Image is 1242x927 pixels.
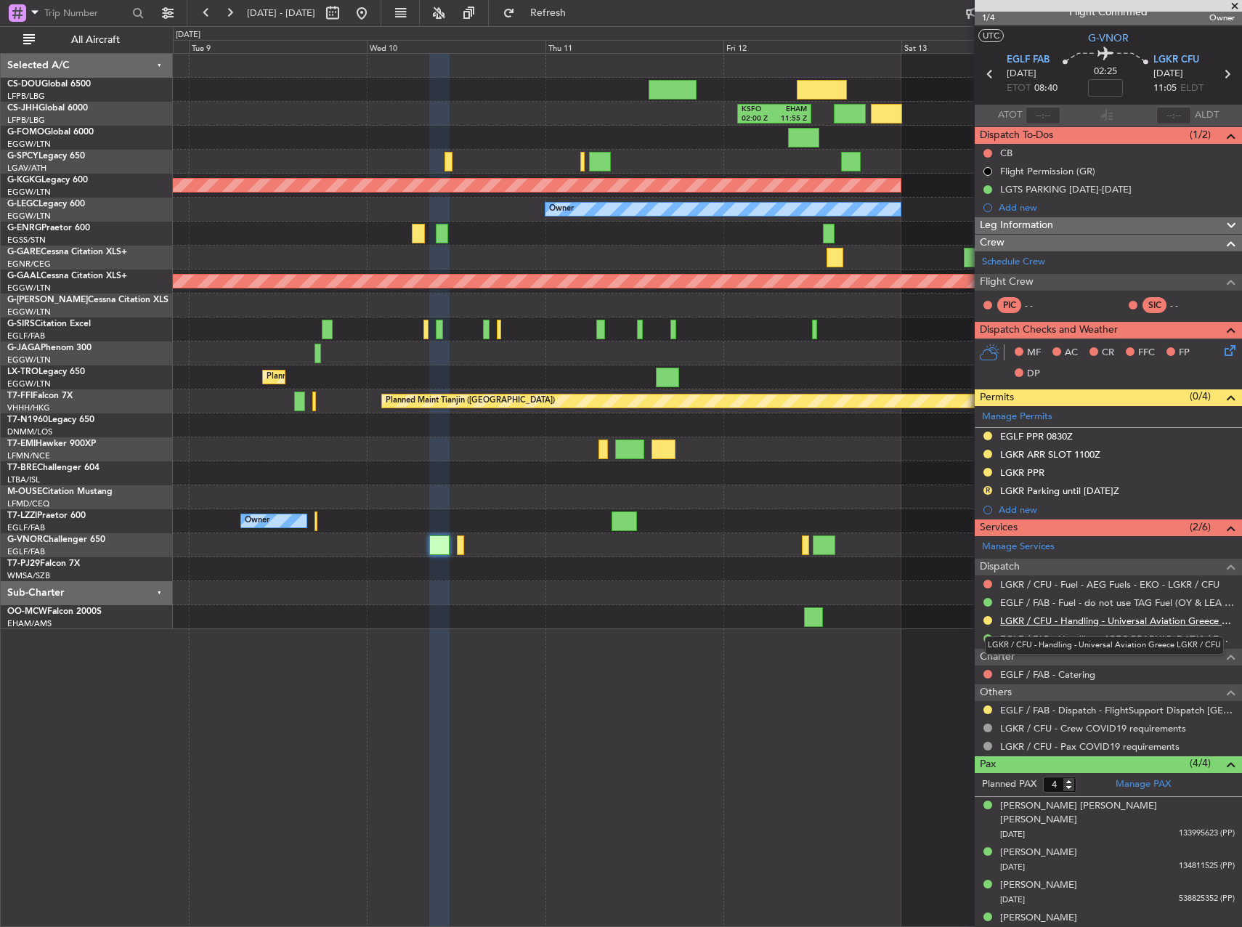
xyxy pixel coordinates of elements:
span: 134811525 (PP) [1179,860,1235,873]
span: [DATE] - [DATE] [247,7,315,20]
span: T7-EMI [7,440,36,448]
a: CS-JHHGlobal 6000 [7,104,88,113]
a: LGAV/ATH [7,163,46,174]
label: Planned PAX [982,777,1036,792]
span: LGKR CFU [1153,53,1199,68]
a: G-ENRGPraetor 600 [7,224,90,232]
span: (2/6) [1190,519,1211,535]
div: LGKR / CFU - Handling - Universal Aviation Greece LGKR / CFU [985,636,1224,655]
div: CB [1000,147,1012,159]
span: 02:25 [1094,65,1117,79]
span: 11:05 [1153,81,1177,96]
a: T7-PJ29Falcon 7X [7,559,80,568]
div: Flight Confirmed [1069,4,1148,20]
span: Others [980,684,1012,701]
div: LGKR Parking until [DATE]Z [1000,485,1119,497]
span: G-VNOR [7,535,43,544]
a: Manage Permits [982,410,1052,424]
div: Planned Maint Tianjin ([GEOGRAPHIC_DATA]) [386,390,555,412]
a: VHHH/HKG [7,402,50,413]
span: Dispatch Checks and Weather [980,322,1118,339]
a: LGKR / CFU - Pax COVID19 requirements [1000,740,1180,753]
div: Wed 10 [367,40,545,53]
div: Add new [999,201,1235,214]
a: LGKR / CFU - Crew COVID19 requirements [1000,722,1186,734]
span: G-ENRG [7,224,41,232]
span: G-VNOR [1088,31,1129,46]
span: LX-TRO [7,368,38,376]
span: Owner [1190,12,1235,24]
a: CS-DOUGlobal 6500 [7,80,91,89]
a: G-LEGCLegacy 600 [7,200,85,209]
span: Dispatch To-Dos [980,127,1053,144]
span: [DATE] [1000,829,1025,840]
a: EGGW/LTN [7,139,51,150]
a: G-SPCYLegacy 650 [7,152,85,161]
span: G-GARE [7,248,41,256]
span: T7-BRE [7,463,37,472]
a: G-GARECessna Citation XLS+ [7,248,127,256]
a: EGLF / FAB - Dispatch - FlightSupport Dispatch [GEOGRAPHIC_DATA] [1000,704,1235,716]
span: CR [1102,346,1114,360]
a: EGGW/LTN [7,307,51,317]
span: G-JAGA [7,344,41,352]
a: EGLF/FAB [7,546,45,557]
span: G-LEGC [7,200,38,209]
span: G-SIRS [7,320,35,328]
span: (1/2) [1190,127,1211,142]
span: M-OUSE [7,487,42,496]
div: - - [1170,299,1203,312]
span: ALDT [1195,108,1219,123]
a: G-JAGAPhenom 300 [7,344,92,352]
a: EGNR/CEG [7,259,51,270]
span: FFC [1138,346,1155,360]
span: 1/4 [982,12,1017,24]
button: All Aircraft [16,28,158,52]
span: Refresh [518,8,579,18]
div: Tue 9 [189,40,367,53]
span: OO-MCW [7,607,47,616]
span: ELDT [1180,81,1204,96]
span: 08:40 [1034,81,1058,96]
a: G-GAALCessna Citation XLS+ [7,272,127,280]
a: M-OUSECitation Mustang [7,487,113,496]
span: [DATE] [1000,894,1025,905]
div: LGKR ARR SLOT 1100Z [1000,448,1100,461]
a: Manage PAX [1116,777,1171,792]
span: 133995623 (PP) [1179,827,1235,840]
span: 538825352 (PP) [1179,893,1235,905]
a: LGKR / CFU - Fuel - AEG Fuels - EKO - LGKR / CFU [1000,578,1219,591]
a: G-KGKGLegacy 600 [7,176,88,185]
a: EGGW/LTN [7,187,51,198]
div: [PERSON_NAME] [PERSON_NAME] [PERSON_NAME] [1000,799,1235,827]
div: PIC [997,297,1021,313]
input: --:-- [1026,107,1060,124]
span: (4/4) [1190,756,1211,771]
button: R [983,486,992,495]
a: EGGW/LTN [7,211,51,222]
div: 11:55 Z [774,114,807,124]
span: Permits [980,389,1014,406]
span: CS-JHH [7,104,38,113]
div: Planned Maint Dusseldorf [267,366,362,388]
a: T7-LZZIPraetor 600 [7,511,86,520]
a: EGGW/LTN [7,355,51,365]
div: Thu 11 [545,40,723,53]
div: EHAM [774,105,807,115]
a: Manage Services [982,540,1055,554]
a: G-[PERSON_NAME]Cessna Citation XLS [7,296,169,304]
a: Schedule Crew [982,255,1045,270]
a: EGLF/FAB [7,522,45,533]
div: [PERSON_NAME] [1000,878,1077,893]
span: EGLF FAB [1007,53,1050,68]
div: - - [1025,299,1058,312]
span: ATOT [998,108,1022,123]
a: LTBA/ISL [7,474,40,485]
div: Owner [245,510,269,532]
div: Flight Permission (GR) [1000,165,1095,177]
div: [PERSON_NAME] [1000,846,1077,860]
span: Dispatch [980,559,1020,575]
a: LFPB/LBG [7,115,45,126]
span: Crew [980,235,1004,251]
a: EGLF / FAB - Catering [1000,668,1095,681]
